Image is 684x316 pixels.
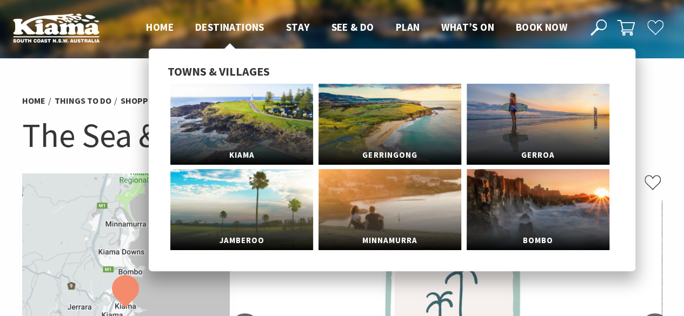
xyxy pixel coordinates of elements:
span: Home [146,21,174,33]
span: What’s On [441,21,494,33]
span: Plan [396,21,420,33]
span: Kiama [170,145,313,165]
span: Bombo [467,231,609,251]
img: Kiama Logo [13,13,99,43]
span: Book now [516,21,567,33]
span: Jamberoo [170,231,313,251]
a: Home [22,95,45,106]
span: Towns & Villages [168,64,270,79]
span: Minnamurra [318,231,461,251]
span: Destinations [195,21,264,33]
a: Things To Do [55,95,111,106]
a: Shopping [121,95,163,106]
span: Gerringong [318,145,461,165]
span: Gerroa [467,145,609,165]
h1: The Sea & Beau [22,113,662,157]
span: Stay [286,21,310,33]
span: See & Do [331,21,374,33]
nav: Main Menu [135,19,578,37]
